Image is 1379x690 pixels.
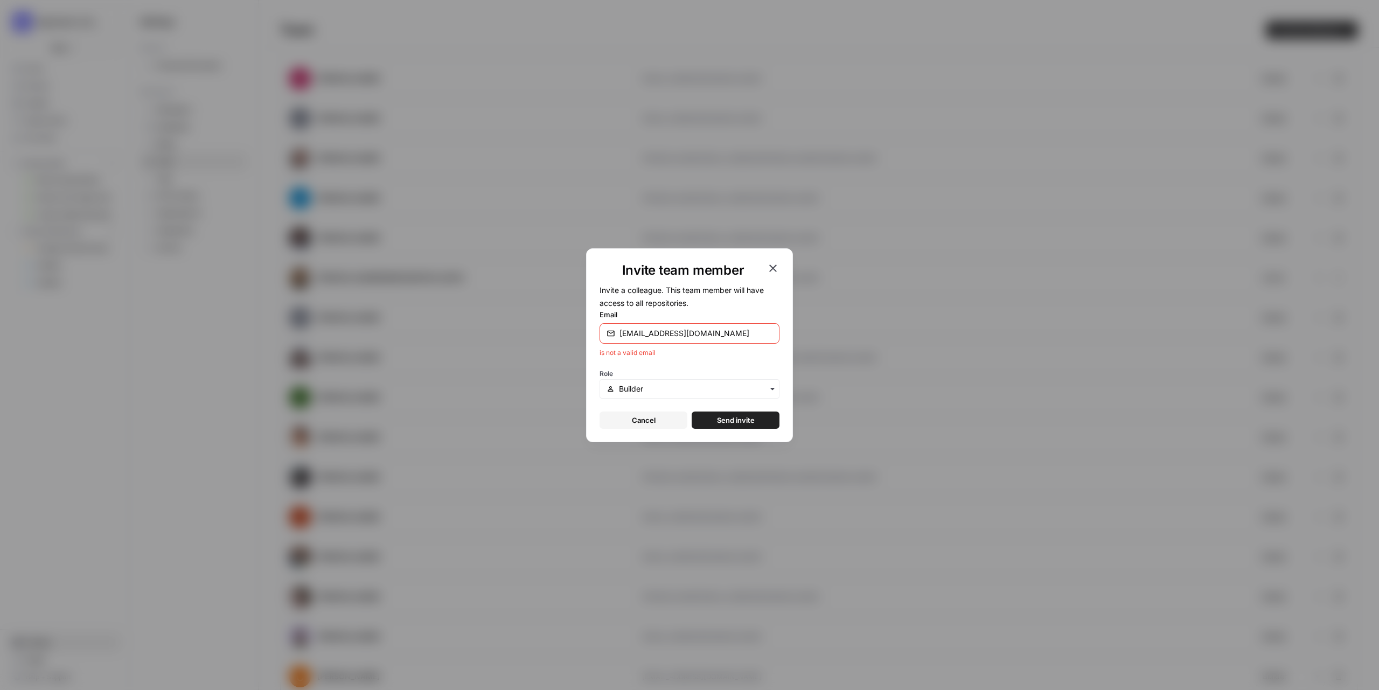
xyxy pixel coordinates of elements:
span: Role [600,370,613,378]
input: email@company.com [619,328,772,339]
span: Cancel [632,415,656,426]
button: Send invite [692,412,779,429]
button: Cancel [600,412,687,429]
span: Send invite [717,415,755,426]
div: is not a valid email [600,348,779,358]
input: Builder [619,384,772,394]
h1: Invite team member [600,262,767,279]
label: Email [600,309,779,320]
span: Invite a colleague. This team member will have access to all repositories. [600,285,764,308]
